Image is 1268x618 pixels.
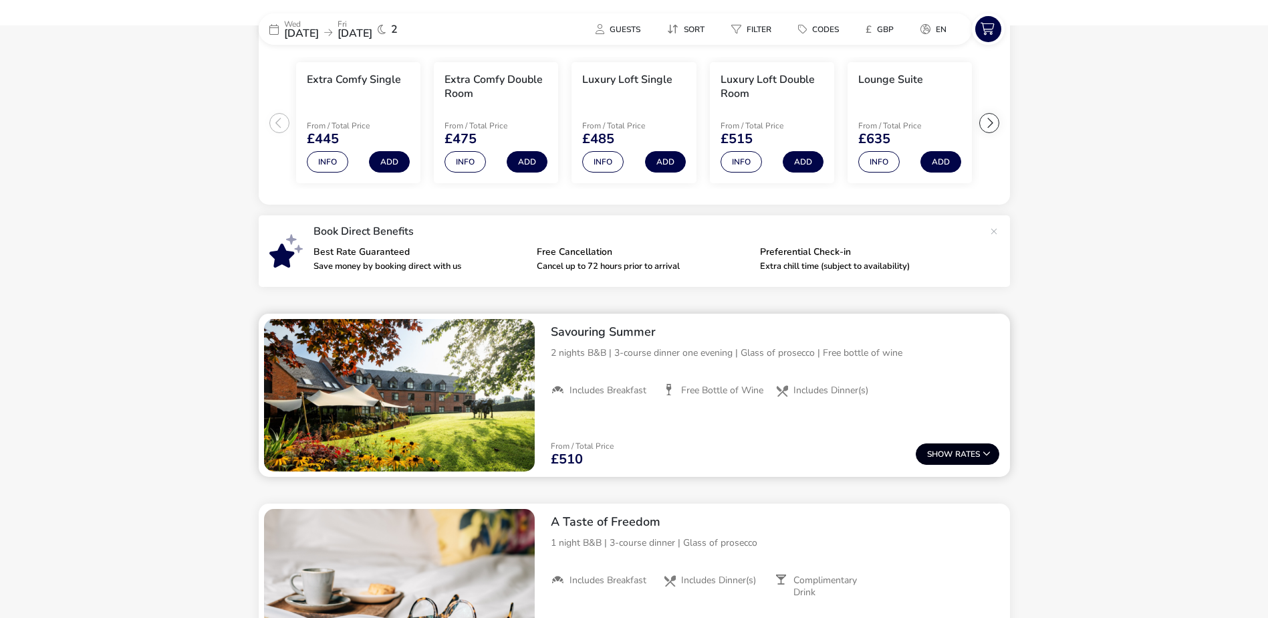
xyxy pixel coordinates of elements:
span: £635 [858,132,890,146]
span: £445 [307,132,339,146]
span: Sort [684,24,705,35]
swiper-slide: 1 / 6 [289,57,427,189]
swiper-slide: 2 / 6 [427,57,565,189]
button: Add [507,151,547,173]
p: From / Total Price [307,122,402,130]
span: £510 [551,453,583,466]
span: Includes Dinner(s) [793,385,868,397]
button: Info [582,151,624,173]
naf-pibe-menu-bar-item: en [910,19,963,39]
swiper-slide: 4 / 6 [703,57,841,189]
button: £GBP [855,19,904,39]
h3: Luxury Loft Single [582,73,672,87]
h3: Extra Comfy Double Room [445,73,547,101]
button: ShowRates [916,443,999,465]
p: Preferential Check-in [760,247,973,257]
p: Cancel up to 72 hours prior to arrival [537,262,749,271]
h3: Lounge Suite [858,73,923,87]
p: Book Direct Benefits [313,226,983,237]
p: Save money by booking direct with us [313,262,526,271]
div: Savouring Summer2 nights B&B | 3-course dinner one evening | Glass of prosecco | Free bottle of w... [540,314,1010,407]
p: From / Total Price [445,122,539,130]
button: Info [858,151,900,173]
span: en [936,24,946,35]
h3: Luxury Loft Double Room [721,73,823,101]
p: From / Total Price [721,122,815,130]
button: Guests [585,19,651,39]
button: en [910,19,957,39]
div: A Taste of Freedom1 night B&B | 3-course dinner | Glass of proseccoIncludes BreakfastIncludes Din... [540,504,1010,609]
span: Codes [812,24,839,35]
h2: A Taste of Freedom [551,514,999,530]
span: £515 [721,132,753,146]
p: From / Total Price [582,122,677,130]
p: From / Total Price [551,442,614,450]
span: Show [927,450,955,459]
span: Guests [610,24,640,35]
button: Codes [787,19,850,39]
p: Best Rate Guaranteed [313,247,526,257]
span: Includes Breakfast [569,575,646,587]
span: 2 [391,24,398,35]
p: Wed [284,20,319,28]
span: £475 [445,132,477,146]
p: 2 nights B&B | 3-course dinner one evening | Glass of prosecco | Free bottle of wine [551,346,999,360]
swiper-slide: 5 / 6 [841,57,979,189]
span: [DATE] [284,26,319,41]
button: Info [721,151,762,173]
swiper-slide: 3 / 6 [565,57,703,189]
naf-pibe-menu-bar-item: £GBP [855,19,910,39]
span: GBP [877,24,894,35]
button: Sort [656,19,715,39]
p: Free Cancellation [537,247,749,257]
span: Includes Breakfast [569,385,646,397]
i: £ [866,23,872,36]
span: [DATE] [338,26,372,41]
naf-pibe-menu-bar-item: Codes [787,19,855,39]
p: Extra chill time (subject to availability) [760,262,973,271]
swiper-slide: 6 / 6 [979,57,1116,189]
naf-pibe-menu-bar-item: Filter [721,19,787,39]
h2: Savouring Summer [551,324,999,340]
naf-pibe-menu-bar-item: Guests [585,19,656,39]
p: Fri [338,20,372,28]
button: Filter [721,19,782,39]
button: Add [645,151,686,173]
p: 1 night B&B | 3-course dinner | Glass of prosecco [551,536,999,550]
button: Add [369,151,410,173]
span: £485 [582,132,614,146]
span: Free Bottle of Wine [681,385,763,397]
span: Complimentary Drink [793,575,876,599]
naf-pibe-menu-bar-item: Sort [656,19,721,39]
p: From / Total Price [858,122,953,130]
button: Add [783,151,823,173]
span: Includes Dinner(s) [681,575,756,587]
span: Filter [747,24,771,35]
swiper-slide: 1 / 1 [264,319,535,472]
button: Info [307,151,348,173]
button: Add [920,151,961,173]
h3: Extra Comfy Single [307,73,401,87]
button: Info [445,151,486,173]
div: Wed[DATE]Fri[DATE]2 [259,13,459,45]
